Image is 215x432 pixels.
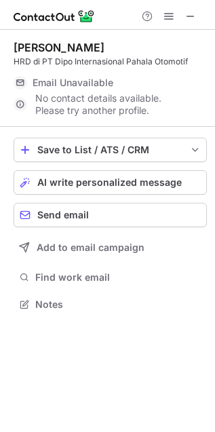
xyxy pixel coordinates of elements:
div: No contact details available. Please try another profile. [14,94,207,115]
button: Send email [14,203,207,227]
button: AI write personalized message [14,170,207,195]
span: Notes [35,298,201,311]
span: Send email [37,210,89,220]
span: Add to email campaign [37,242,144,253]
button: Notes [14,295,207,314]
span: Find work email [35,271,201,283]
img: ContactOut v5.3.10 [14,8,95,24]
div: Save to List / ATS / CRM [37,144,183,155]
span: AI write personalized message [37,177,182,188]
button: save-profile-one-click [14,138,207,162]
button: Add to email campaign [14,235,207,260]
button: Find work email [14,268,207,287]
